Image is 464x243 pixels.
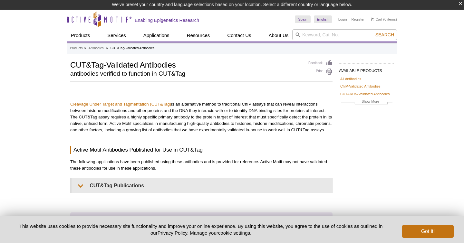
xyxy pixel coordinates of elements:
[223,29,255,42] a: Contact Us
[70,71,302,77] h2: antibodies verified to function in CUT&Tag
[70,146,333,154] h3: Active Motif Antibodies Published for Use in CUT&Tag
[70,212,333,241] p: Want the highest quality CUT&Tag data as quickly as possible? Let our team of epigenetics experts...
[140,29,173,42] a: Applications
[340,91,390,97] a: CUT&RUN-Validated Antibodies
[402,225,454,238] button: Got it!
[339,63,394,75] h2: AVAILABLE PRODUCTS
[338,17,347,22] a: Login
[183,29,214,42] a: Resources
[70,159,333,172] p: The following applications have been published using these antibodies and is provided for referen...
[375,32,394,37] span: Search
[340,83,381,89] a: ChIP-Validated Antibodies
[84,46,86,50] li: »
[103,29,130,42] a: Services
[72,178,332,193] summary: CUT&Tag Publications
[292,29,397,40] input: Keyword, Cat. No.
[295,15,310,23] a: Spain
[106,46,108,50] li: »
[70,101,333,133] p: is an alternative method to traditional ChIP assays that can reveal interactions between histone ...
[373,32,396,38] button: Search
[265,29,293,42] a: About Us
[308,68,333,75] a: Print
[10,223,391,236] p: This website uses cookies to provide necessary site functionality and improve your online experie...
[89,45,104,51] a: Antibodies
[314,15,332,23] a: English
[351,17,364,22] a: Register
[349,15,350,23] li: |
[371,15,397,23] li: (0 items)
[67,29,94,42] a: Products
[70,45,82,51] a: Products
[111,46,155,50] li: CUT&Tag-Validated Antibodies
[158,230,187,236] a: Privacy Policy
[371,17,374,21] img: Your Cart
[340,76,361,82] a: All Antibodies
[135,17,199,23] h2: Enabling Epigenetics Research
[371,17,382,22] a: Cart
[70,102,171,107] a: Cleavage Under Target and Tagmentation (CUT&Tag)
[340,98,392,106] a: Show More
[70,60,302,69] h1: CUT&Tag-Validated Antibodies
[218,230,250,236] button: cookie settings
[308,60,333,67] a: Feedback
